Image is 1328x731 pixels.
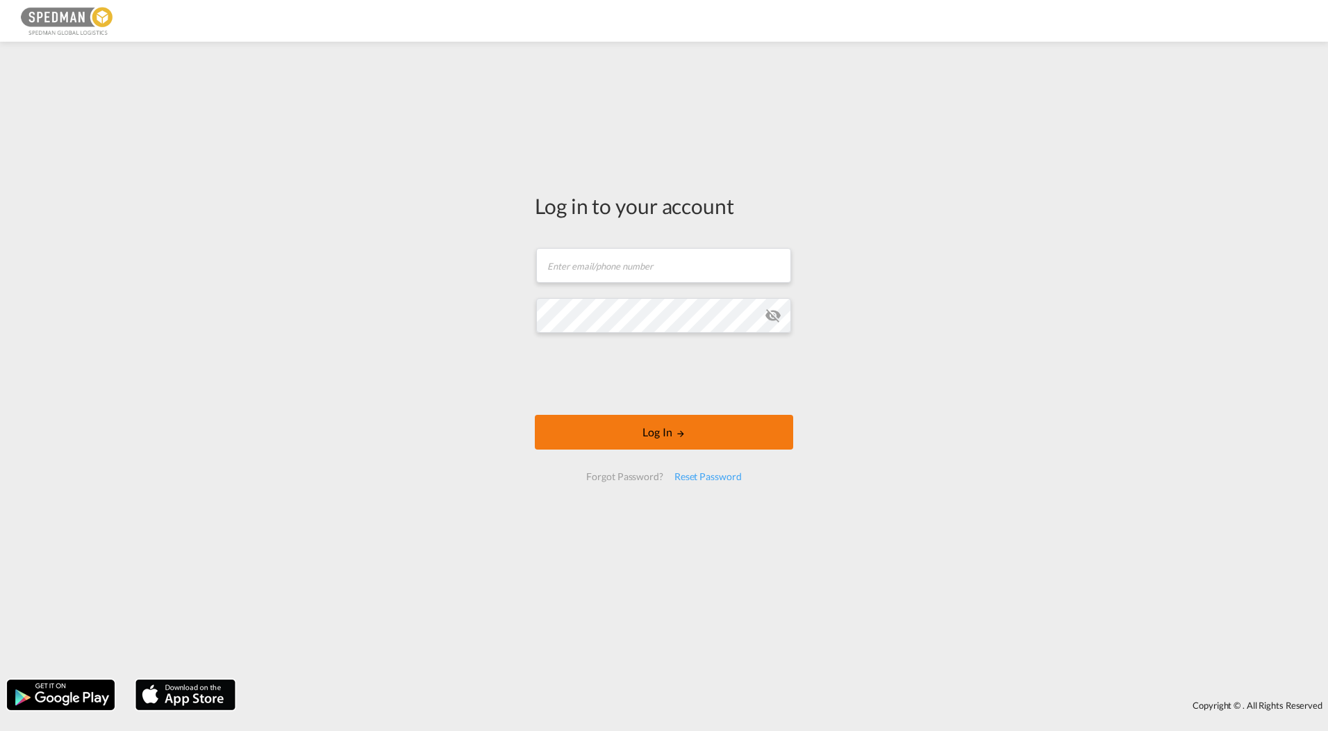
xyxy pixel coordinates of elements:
[6,678,116,712] img: google.png
[535,191,793,220] div: Log in to your account
[669,464,747,489] div: Reset Password
[765,307,781,324] md-icon: icon-eye-off
[134,678,237,712] img: apple.png
[581,464,668,489] div: Forgot Password?
[242,693,1328,717] div: Copyright © . All Rights Reserved
[536,248,791,283] input: Enter email/phone number
[21,6,115,37] img: c12ca350ff1b11efb6b291369744d907.png
[558,347,770,401] iframe: reCAPTCHA
[535,415,793,450] button: LOGIN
